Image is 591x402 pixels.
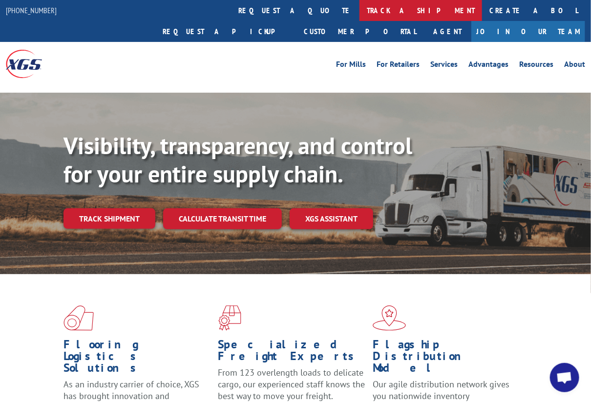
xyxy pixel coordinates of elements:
[550,363,579,392] div: Open chat
[63,305,94,331] img: xgs-icon-total-supply-chain-intelligence-red
[63,130,412,189] b: Visibility, transparency, and control for your entire supply chain.
[468,60,508,71] a: Advantages
[519,60,553,71] a: Resources
[63,339,211,379] h1: Flooring Logistics Solutions
[290,208,373,229] a: XGS ASSISTANT
[423,21,471,42] a: Agent
[63,208,155,229] a: Track shipment
[377,60,420,71] a: For Retailers
[373,305,406,331] img: xgs-icon-flagship-distribution-model-red
[564,60,585,71] a: About
[471,21,585,42] a: Join Our Team
[373,339,520,379] h1: Flagship Distribution Model
[163,208,282,229] a: Calculate transit time
[296,21,423,42] a: Customer Portal
[336,60,366,71] a: For Mills
[6,5,57,15] a: [PHONE_NUMBER]
[155,21,296,42] a: Request a pickup
[218,339,366,367] h1: Specialized Freight Experts
[430,60,458,71] a: Services
[218,305,241,331] img: xgs-icon-focused-on-flooring-red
